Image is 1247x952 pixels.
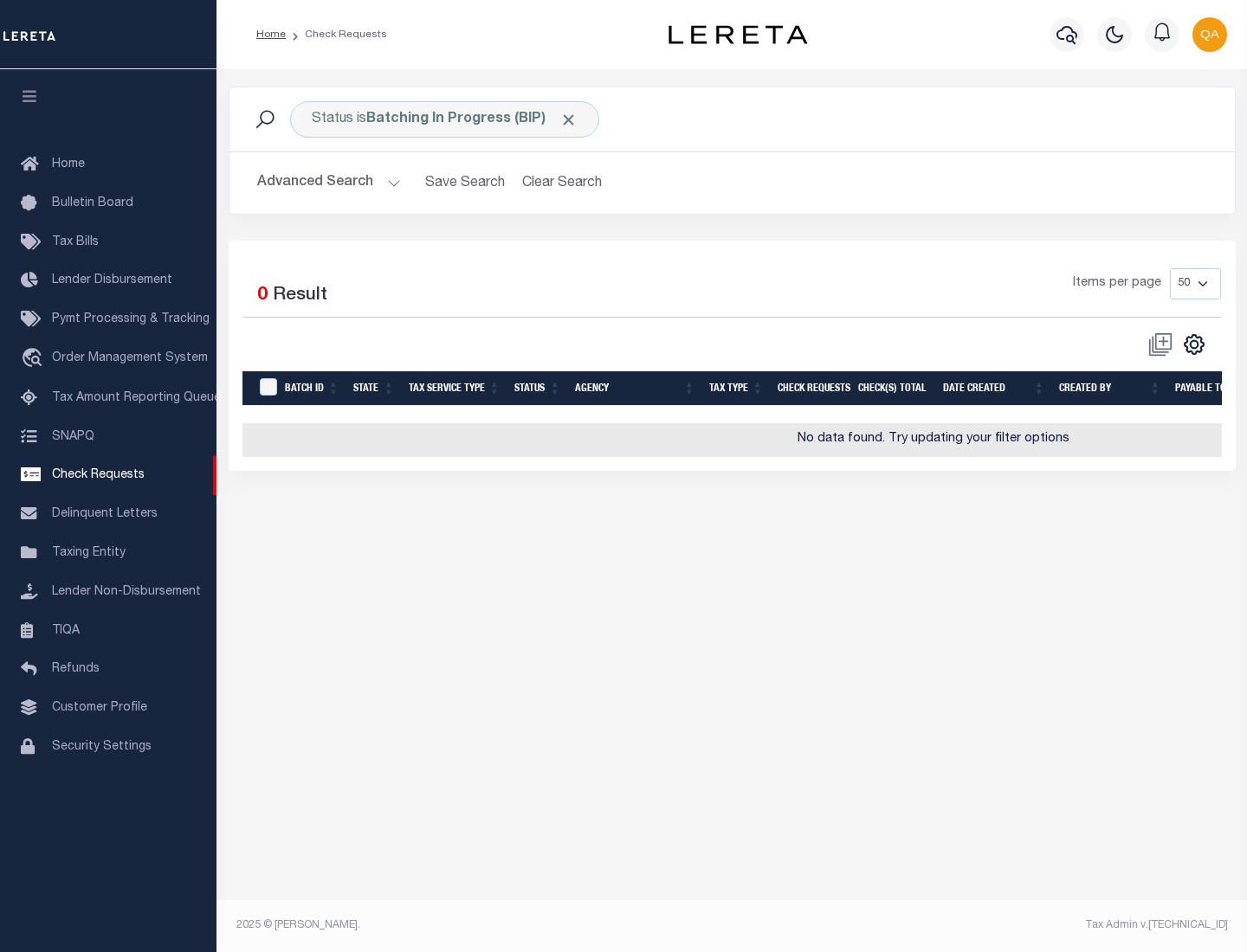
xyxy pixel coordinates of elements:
th: Status: activate to sort column ascending [507,371,568,407]
th: Tax Type: activate to sort column ascending [702,371,771,407]
span: TIQA [52,624,80,636]
span: Lender Disbursement [52,274,172,286]
span: Check Requests [52,469,145,481]
th: Agency: activate to sort column ascending [568,371,702,407]
li: Check Requests [286,27,387,42]
button: Save Search [415,166,515,200]
th: Date Created: activate to sort column ascending [936,371,1052,407]
span: 0 [257,286,268,305]
img: logo-dark.svg [669,25,807,44]
span: Tax Bills [52,236,99,248]
th: State: activate to sort column ascending [346,371,402,407]
th: Check Requests [771,371,851,407]
div: Tax Admin v.[TECHNICAL_ID] [745,917,1228,933]
span: Order Management System [52,352,208,364]
b: Batching In Progress (BIP) [366,113,578,126]
span: Home [52,158,85,170]
span: SNAPQ [52,430,94,442]
span: Taxing Entity [52,547,126,559]
th: Created By: activate to sort column ascending [1052,371,1168,407]
th: Batch Id: activate to sort column ascending [278,371,346,407]
span: Tax Amount Reporting Queue [52,392,221,404]
span: Bulletin Board [52,197,133,209]
a: Home [256,29,286,40]
span: Click to Remove [559,111,578,129]
label: Result [273,282,327,310]
span: Delinquent Letters [52,508,158,520]
div: Status is [290,101,599,138]
button: Advanced Search [257,166,401,200]
th: Check(s) Total [851,371,936,407]
img: svg+xml;base64,PHN2ZyB4bWxucz0iaHR0cDovL3d3dy53My5vcmcvMjAwMC9zdmciIHBvaW50ZXItZXZlbnRzPSJub25lIi... [1192,17,1227,52]
th: Tax Service Type: activate to sort column ascending [402,371,507,407]
div: 2025 © [PERSON_NAME]. [223,917,733,933]
span: Customer Profile [52,702,147,714]
span: Lender Non-Disbursement [52,586,201,598]
span: Refunds [52,663,100,675]
i: travel_explore [21,348,48,370]
span: Security Settings [52,741,152,753]
button: Clear Search [515,166,610,200]
span: Items per page [1073,274,1161,293]
span: Pymt Processing & Tracking [52,313,210,325]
